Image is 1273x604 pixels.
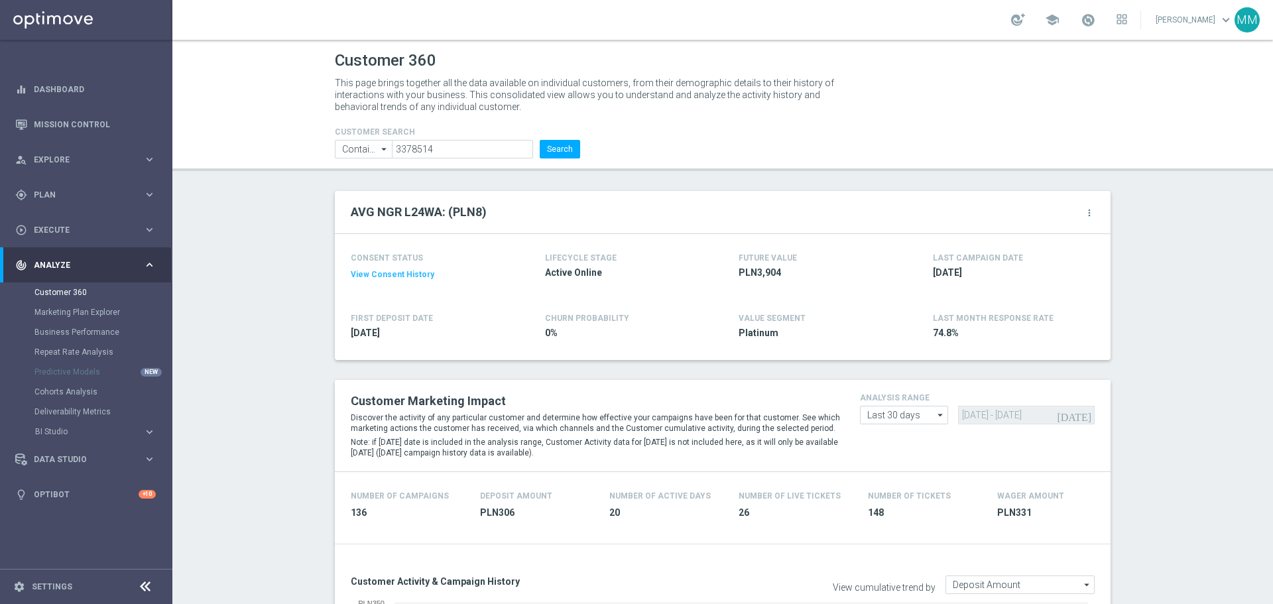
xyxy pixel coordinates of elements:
[143,453,156,465] i: keyboard_arrow_right
[34,477,139,512] a: Optibot
[15,260,156,271] button: track_changes Analyze keyboard_arrow_right
[351,491,449,501] h4: Number of Campaigns
[545,267,700,279] span: Active Online
[143,259,156,271] i: keyboard_arrow_right
[997,507,1111,519] span: PLN331
[15,189,143,201] div: Plan
[15,453,143,465] div: Data Studio
[351,437,840,458] p: Note: if [DATE] date is included in the analysis range, Customer Activity data for [DATE] is not ...
[392,140,533,158] input: Enter CID, Email, name or phone
[480,491,552,501] h4: Deposit Amount
[34,387,138,397] a: Cohorts Analysis
[540,140,580,158] button: Search
[933,327,1088,339] span: 74.8%
[34,156,143,164] span: Explore
[35,428,143,436] div: BI Studio
[15,224,27,236] i: play_circle_outline
[15,190,156,200] button: gps_fixed Plan keyboard_arrow_right
[15,489,27,501] i: lightbulb
[15,84,156,95] button: equalizer Dashboard
[15,224,143,236] div: Execute
[378,141,391,158] i: arrow_drop_down
[15,72,156,107] div: Dashboard
[545,327,700,339] span: 0%
[739,314,806,323] h4: VALUE SEGMENT
[1219,13,1233,27] span: keyboard_arrow_down
[739,491,841,501] h4: Number Of Live Tickets
[34,322,171,342] div: Business Performance
[15,477,156,512] div: Optibot
[34,72,156,107] a: Dashboard
[15,259,143,271] div: Analyze
[34,261,143,269] span: Analyze
[351,253,506,263] h4: CONSENT STATUS
[32,583,72,591] a: Settings
[933,267,1088,279] span: 2025-08-27
[335,51,1111,70] h1: Customer 360
[833,582,936,593] label: View cumulative trend by
[34,287,138,298] a: Customer 360
[15,84,27,95] i: equalizer
[15,154,143,166] div: Explore
[34,382,171,402] div: Cohorts Analysis
[143,223,156,236] i: keyboard_arrow_right
[143,153,156,166] i: keyboard_arrow_right
[1045,13,1060,27] span: school
[34,422,171,442] div: BI Studio
[34,342,171,362] div: Repeat Rate Analysis
[868,507,981,519] span: 148
[143,188,156,201] i: keyboard_arrow_right
[15,107,156,142] div: Mission Control
[609,491,711,501] h4: Number of Active Days
[15,119,156,130] button: Mission Control
[34,455,143,463] span: Data Studio
[13,581,25,593] i: settings
[15,154,27,166] i: person_search
[545,314,629,323] span: CHURN PROBABILITY
[15,154,156,165] div: person_search Explore keyboard_arrow_right
[351,393,840,409] h2: Customer Marketing Impact
[335,77,845,113] p: This page brings together all the data available on individual customers, from their demographic ...
[1235,7,1260,32] div: MM
[739,507,852,519] span: 26
[143,426,156,438] i: keyboard_arrow_right
[860,393,1095,402] h4: analysis range
[860,406,948,424] input: analysis range
[351,327,506,339] span: 2025-08-02
[933,253,1023,263] h4: LAST CAMPAIGN DATE
[480,507,593,519] span: PLN306
[141,368,162,377] div: NEW
[34,327,138,337] a: Business Performance
[351,204,487,220] h2: AVG NGR L24WA: (PLN8)
[351,575,713,587] h3: Customer Activity & Campaign History
[34,362,171,382] div: Predictive Models
[15,225,156,235] button: play_circle_outline Execute keyboard_arrow_right
[868,491,951,501] h4: Number Of Tickets
[609,507,723,519] span: 20
[1154,10,1235,30] a: [PERSON_NAME]keyboard_arrow_down
[34,302,171,322] div: Marketing Plan Explorer
[739,267,894,279] span: PLN3,904
[739,327,894,339] span: Platinum
[34,426,156,437] button: BI Studio keyboard_arrow_right
[15,489,156,500] button: lightbulb Optibot +10
[34,107,156,142] a: Mission Control
[351,507,464,519] span: 136
[35,428,130,436] span: BI Studio
[335,140,392,158] input: Contains
[34,282,171,302] div: Customer 360
[34,406,138,417] a: Deliverability Metrics
[15,454,156,465] button: Data Studio keyboard_arrow_right
[34,347,138,357] a: Repeat Rate Analysis
[933,314,1054,323] span: LAST MONTH RESPONSE RATE
[34,307,138,318] a: Marketing Plan Explorer
[1084,208,1095,218] i: more_vert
